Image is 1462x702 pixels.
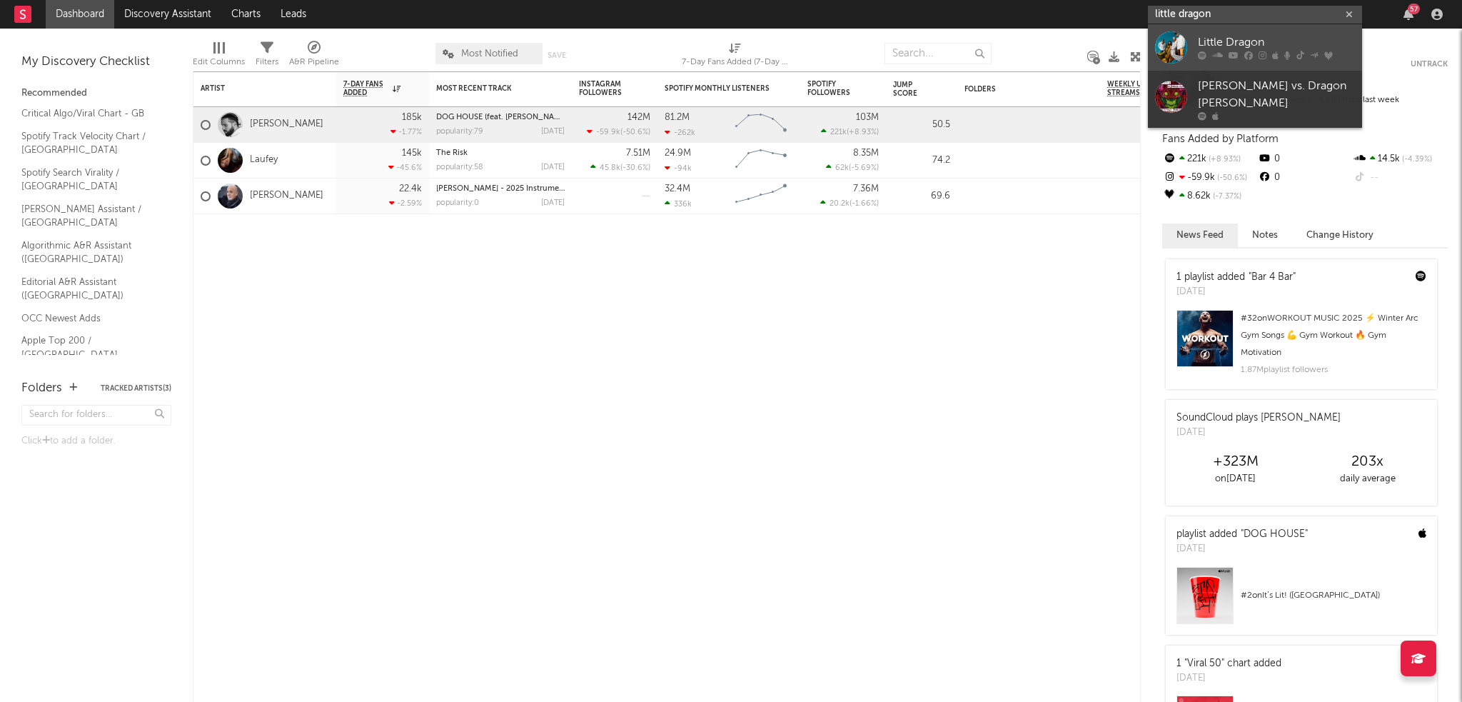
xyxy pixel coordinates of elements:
div: Folders [21,380,62,397]
div: 1 "Viral 50" chart added [1176,656,1285,671]
button: Change History [1292,224,1388,247]
div: [DATE] [541,128,565,136]
div: -262k [665,128,695,137]
div: [PERSON_NAME] vs. Dragon [PERSON_NAME] [1198,78,1355,112]
div: on [DATE] [1169,471,1301,488]
div: Folders [964,85,1072,94]
span: 62k [835,164,849,172]
div: 14.5k [1353,150,1448,169]
div: James - 2025 Instrumental Mix [436,185,565,193]
button: Save [548,51,566,59]
div: 74.2 [893,152,950,169]
div: A&R Pipeline [289,54,339,71]
button: News Feed [1162,224,1238,247]
div: [DATE] [1176,671,1285,686]
div: Edit Columns [193,36,245,77]
a: #2onIt’s Lit! ([GEOGRAPHIC_DATA]) [1166,567,1437,635]
div: daily average [1301,471,1433,488]
button: Untrack [1411,57,1448,71]
button: Notes [1238,224,1292,247]
div: 7-Day Fans Added (7-Day Fans Added) [682,54,789,71]
input: Search for folders... [21,405,171,426]
span: +8.93 % [849,129,877,136]
div: Filters [256,36,278,77]
div: ( ) [820,199,879,208]
div: 57 [1408,4,1420,14]
a: Editorial A&R Assistant ([GEOGRAPHIC_DATA]) [21,274,157,304]
div: popularity: 58 [436,164,483,171]
div: Spotify Monthly Listeners [665,84,772,93]
span: 20.2k [830,200,850,208]
div: popularity: 79 [436,128,483,136]
div: Filters [256,54,278,71]
span: Fans Added by Platform [1162,134,1279,144]
div: 103M [856,113,879,122]
div: [DATE] [1176,542,1308,556]
div: [DATE] [541,199,565,207]
a: Critical Algo/Viral Chart - GB [21,106,157,121]
div: 185k [402,113,422,122]
span: Most Notified [461,49,518,59]
a: Spotify Track Velocity Chart / [GEOGRAPHIC_DATA] [21,129,157,158]
span: -7.37 % [1211,193,1241,201]
div: Recommended [21,85,171,102]
button: Tracked Artists(3) [101,385,171,392]
div: Little Dragon [1198,34,1355,51]
div: 50.5 [893,116,950,134]
svg: Chart title [729,143,793,179]
a: Spotify Search Virality / [GEOGRAPHIC_DATA] [21,165,157,194]
div: Click to add a folder. [21,433,171,450]
div: A&R Pipeline [289,36,339,77]
span: -50.6 % [1215,174,1247,182]
a: Little Dragon [1148,24,1362,71]
div: 8.35M [853,149,879,158]
div: -2.59 % [389,199,422,208]
span: 45.8k [600,164,620,172]
div: Most Recent Track [436,84,543,93]
svg: Chart title [729,179,793,214]
div: 32.4M [665,184,690,194]
div: 22.4k [399,184,422,194]
div: ( ) [821,127,879,136]
div: Artist [201,84,308,93]
div: Edit Columns [193,54,245,71]
a: Algorithmic A&R Assistant ([GEOGRAPHIC_DATA]) [21,238,157,267]
div: Jump Score [893,81,929,98]
div: [DATE] [541,164,565,171]
a: [PERSON_NAME] - 2025 Instrumental Mix [436,185,589,193]
div: 0 [1257,169,1352,187]
div: 7-Day Fans Added (7-Day Fans Added) [682,36,789,77]
span: +8.93 % [1206,156,1241,164]
div: 145k [402,149,422,158]
div: 1.87M playlist followers [1241,361,1426,378]
input: Search... [884,43,992,64]
div: The Risk [436,149,565,157]
div: 7.51M [626,149,650,158]
span: 221k [830,129,847,136]
div: ( ) [587,127,650,136]
div: -1.77 % [390,127,422,136]
span: Weekly US Streams [1107,80,1157,97]
span: -5.69 % [851,164,877,172]
span: -30.6 % [622,164,648,172]
span: -4.39 % [1400,156,1432,164]
a: Laufey [250,154,278,166]
div: DOG HOUSE (feat. Julia Wolf & Yeat) [436,114,565,121]
div: # 2 on It’s Lit! ([GEOGRAPHIC_DATA]) [1241,587,1426,604]
div: -- [1353,169,1448,187]
a: OCC Newest Adds [21,311,157,326]
div: 142M [627,113,650,122]
div: -94k [665,164,692,173]
div: 221k [1162,150,1257,169]
div: Instagram Followers [579,80,629,97]
span: -50.6 % [622,129,648,136]
div: My Discovery Checklist [21,54,171,71]
div: -59.9k [1162,169,1257,187]
div: 336k [665,199,692,209]
div: ( ) [826,163,879,172]
span: 7-Day Fans Added [343,80,389,97]
a: DOG HOUSE (feat. [PERSON_NAME] & Yeat) [436,114,595,121]
div: 7.36M [853,184,879,194]
div: 1 playlist added [1176,270,1296,285]
div: 81.2M [665,113,690,122]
